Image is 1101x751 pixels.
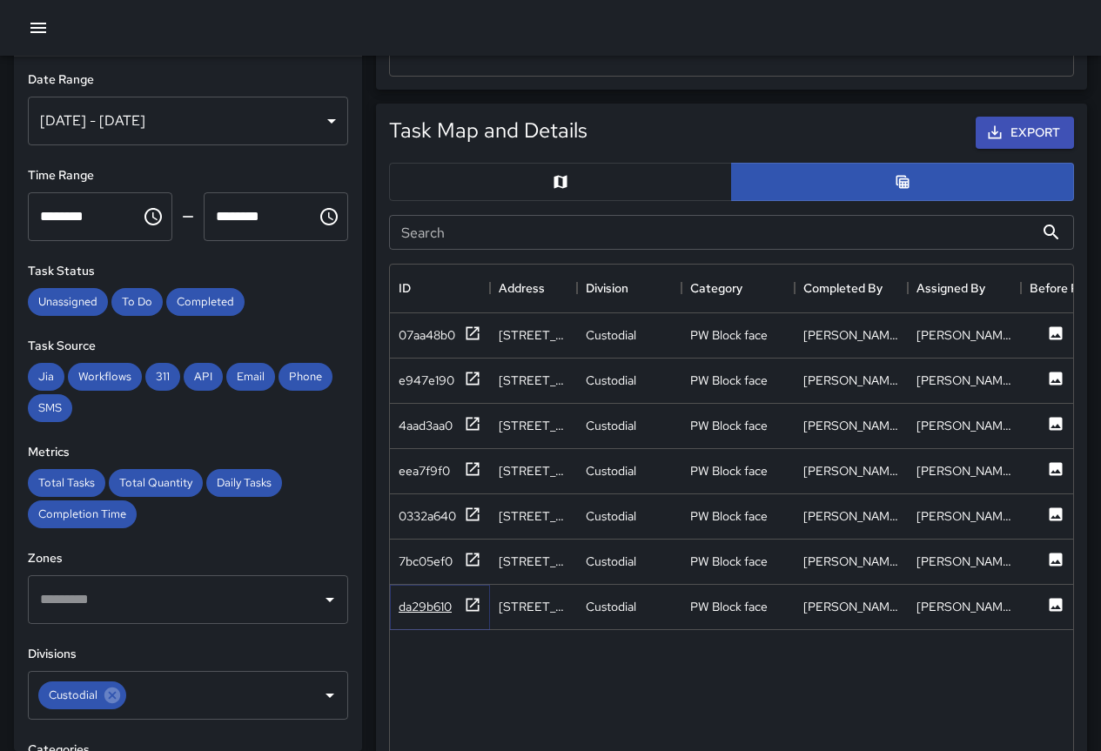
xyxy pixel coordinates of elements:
[399,551,481,573] button: 7bc05ef0
[111,288,163,316] div: To Do
[586,264,628,312] div: Division
[399,598,452,615] div: da29b610
[399,264,411,312] div: ID
[499,553,568,570] div: 364 Seaside Avenue
[690,326,768,344] div: PW Block face
[28,443,348,462] h6: Metrics
[916,598,1012,615] div: Robert Richardson
[399,460,481,482] button: eea7f9f0
[28,394,72,422] div: SMS
[279,363,332,391] div: Phone
[586,417,636,434] div: Custodial
[28,400,72,415] span: SMS
[499,326,568,344] div: 2150 Kalākaua Avenue
[690,264,742,312] div: Category
[184,363,223,391] div: API
[586,326,636,344] div: Custodial
[803,417,899,434] div: Robert Richardson
[399,506,481,527] button: 0332a640
[552,173,569,191] svg: Map
[1021,264,1091,312] div: Before Photo
[399,507,456,525] div: 0332a640
[803,598,899,615] div: Robert Richardson
[109,469,203,497] div: Total Quantity
[28,506,137,521] span: Completion Time
[399,372,454,389] div: e947e190
[916,462,1012,479] div: Robert Richardson
[38,685,108,705] span: Custodial
[145,363,180,391] div: 311
[690,462,768,479] div: PW Block face
[586,598,636,615] div: Custodial
[279,369,332,384] span: Phone
[226,369,275,384] span: Email
[499,507,568,525] div: 2131-2141 Kalākaua Avenue
[390,264,490,312] div: ID
[28,97,348,145] div: [DATE] - [DATE]
[312,199,346,234] button: Choose time, selected time is 11:59 PM
[68,363,142,391] div: Workflows
[28,262,348,281] h6: Task Status
[916,553,1012,570] div: Robert Richardson
[399,325,481,346] button: 07aa48b0
[681,264,795,312] div: Category
[916,264,985,312] div: Assigned By
[803,326,899,344] div: Robert Richardson
[894,173,911,191] svg: Table
[399,370,481,392] button: e947e190
[586,372,636,389] div: Custodial
[916,507,1012,525] div: Robert Richardson
[28,369,64,384] span: Jia
[318,587,342,612] button: Open
[28,294,108,309] span: Unassigned
[690,507,768,525] div: PW Block face
[1030,264,1091,312] div: Before Photo
[389,163,732,201] button: Map
[803,264,883,312] div: Completed By
[145,369,180,384] span: 311
[916,372,1012,389] div: Robert Richardson
[28,363,64,391] div: Jia
[690,598,768,615] div: PW Block face
[586,462,636,479] div: Custodial
[399,596,481,618] button: da29b610
[399,553,453,570] div: 7bc05ef0
[908,264,1021,312] div: Assigned By
[399,326,455,344] div: 07aa48b0
[399,415,481,437] button: 4aad3aa0
[136,199,171,234] button: Choose time, selected time is 12:00 AM
[28,288,108,316] div: Unassigned
[111,294,163,309] span: To Do
[690,417,768,434] div: PW Block face
[499,417,568,434] div: 2131-2141 Kalākaua Avenue
[68,369,142,384] span: Workflows
[28,337,348,356] h6: Task Source
[166,288,245,316] div: Completed
[499,372,568,389] div: 2131-2141 Kalākaua Avenue
[28,475,105,490] span: Total Tasks
[803,462,899,479] div: Robert Richardson
[28,469,105,497] div: Total Tasks
[206,475,282,490] span: Daily Tasks
[916,326,1012,344] div: Robert Richardson
[399,417,453,434] div: 4aad3aa0
[795,264,908,312] div: Completed By
[226,363,275,391] div: Email
[577,264,681,312] div: Division
[318,683,342,707] button: Open
[803,553,899,570] div: Robert Richardson
[109,475,203,490] span: Total Quantity
[586,507,636,525] div: Custodial
[490,264,577,312] div: Address
[690,553,768,570] div: PW Block face
[499,598,568,615] div: 364 Seaside Avenue
[690,372,768,389] div: PW Block face
[206,469,282,497] div: Daily Tasks
[499,462,568,479] div: 2131-2141 Kalākaua Avenue
[38,681,126,709] div: Custodial
[586,553,636,570] div: Custodial
[28,70,348,90] h6: Date Range
[28,645,348,664] h6: Divisions
[28,166,348,185] h6: Time Range
[399,462,450,479] div: eea7f9f0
